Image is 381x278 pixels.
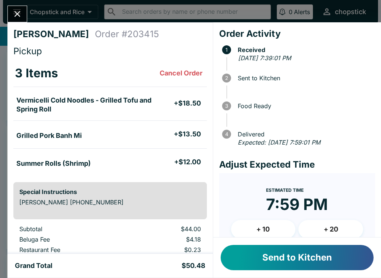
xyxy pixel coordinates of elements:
[231,220,296,239] button: + 10
[95,29,159,40] h4: Order # 203415
[225,103,228,109] text: 3
[157,66,205,81] button: Cancel Order
[13,46,42,56] span: Pickup
[225,75,228,81] text: 2
[19,188,201,195] h6: Special Instructions
[234,103,375,109] span: Food Ready
[128,225,201,233] p: $44.00
[8,6,27,22] button: Close
[238,139,320,146] em: Expected: [DATE] 7:59:01 PM
[266,195,328,214] time: 7:59 PM
[13,29,95,40] h4: [PERSON_NAME]
[238,54,291,62] em: [DATE] 7:39:01 PM
[234,75,375,81] span: Sent to Kitchen
[19,236,116,243] p: Beluga Fee
[174,99,201,108] h5: + $18.50
[15,66,58,81] h3: 3 Items
[16,96,174,114] h5: Vermicelli Cold Noodles - Grilled Tofu and Spring Roll
[19,246,116,253] p: Restaurant Fee
[266,187,304,193] span: Estimated Time
[16,159,91,168] h5: Summer Rolls (Shrimp)
[298,220,363,239] button: + 20
[128,246,201,253] p: $0.23
[19,198,201,206] p: [PERSON_NAME] [PHONE_NUMBER]
[182,261,205,270] h5: $50.48
[128,236,201,243] p: $4.18
[174,130,201,139] h5: + $13.50
[221,245,374,270] button: Send to Kitchen
[219,159,375,170] h4: Adjust Expected Time
[13,225,207,267] table: orders table
[174,158,201,167] h5: + $12.00
[13,60,207,176] table: orders table
[15,261,52,270] h5: Grand Total
[19,225,116,233] p: Subtotal
[16,131,82,140] h5: Grilled Pork Banh Mi
[234,131,375,138] span: Delivered
[225,47,228,53] text: 1
[225,131,228,137] text: 4
[219,28,375,39] h4: Order Activity
[234,46,375,53] span: Received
